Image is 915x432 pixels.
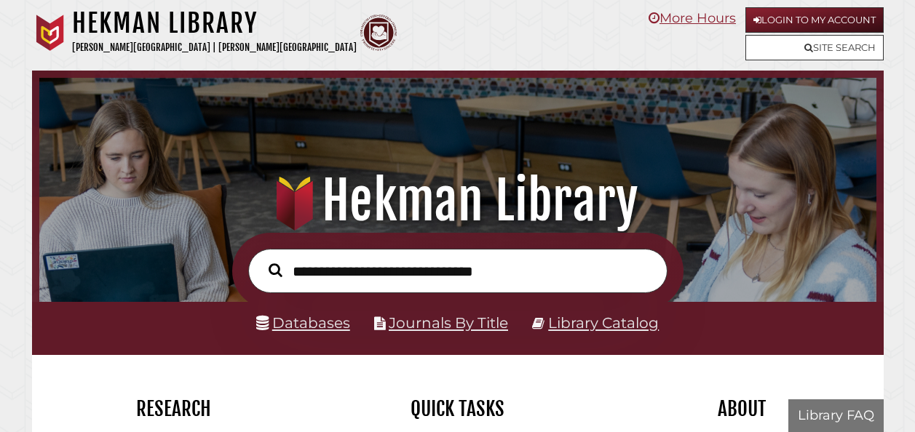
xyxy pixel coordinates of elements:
[261,260,290,281] button: Search
[327,396,589,421] h2: Quick Tasks
[52,169,862,233] h1: Hekman Library
[649,10,736,26] a: More Hours
[360,15,397,51] img: Calvin Theological Seminary
[256,314,350,332] a: Databases
[72,39,357,56] p: [PERSON_NAME][GEOGRAPHIC_DATA] | [PERSON_NAME][GEOGRAPHIC_DATA]
[745,35,884,60] a: Site Search
[269,263,282,277] i: Search
[43,396,305,421] h2: Research
[32,15,68,51] img: Calvin University
[611,396,873,421] h2: About
[389,314,508,332] a: Journals By Title
[72,7,357,39] h1: Hekman Library
[745,7,884,33] a: Login to My Account
[548,314,659,332] a: Library Catalog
